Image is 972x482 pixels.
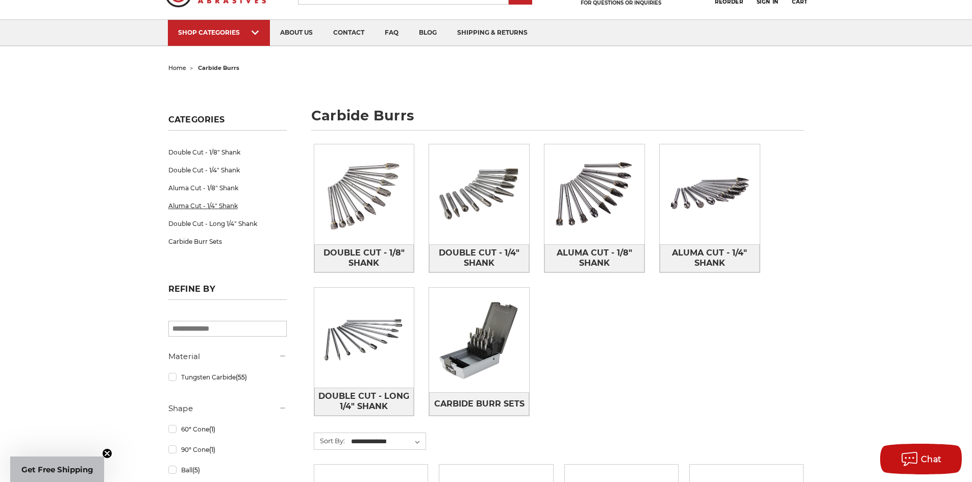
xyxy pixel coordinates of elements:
[236,373,247,381] span: (55)
[168,143,287,161] a: Double Cut - 1/8" Shank
[375,20,409,46] a: faq
[314,288,414,388] img: Double Cut - Long 1/4" Shank
[429,244,529,272] a: Double Cut - 1/4" Shank
[434,395,525,413] span: Carbide Burr Sets
[21,465,93,474] span: Get Free Shipping
[544,144,644,244] img: Aluma Cut - 1/8" Shank
[429,392,529,415] a: Carbide Burr Sets
[168,461,287,479] a: Ball
[880,444,962,474] button: Chat
[314,388,414,416] a: Double Cut - Long 1/4" Shank
[10,456,104,482] div: Get Free ShippingClose teaser
[314,244,414,272] a: Double Cut - 1/8" Shank
[209,446,215,453] span: (1)
[350,434,426,449] select: Sort By:
[102,448,112,459] button: Close teaser
[314,433,345,448] label: Sort By:
[168,179,287,197] a: Aluma Cut - 1/8" Shank
[168,420,287,438] a: 60° Cone
[192,466,200,474] span: (5)
[921,454,942,464] span: Chat
[168,64,186,71] a: home
[323,20,375,46] a: contact
[314,144,414,244] img: Double Cut - 1/8" Shank
[545,244,644,272] span: Aluma Cut - 1/8" Shank
[315,244,414,272] span: Double Cut - 1/8" Shank
[660,244,760,272] a: Aluma Cut - 1/4" Shank
[168,284,287,300] h5: Refine by
[198,64,239,71] span: carbide burrs
[429,144,529,244] img: Double Cut - 1/4" Shank
[168,402,287,415] h5: Shape
[168,441,287,459] a: 90° Cone
[660,144,760,244] img: Aluma Cut - 1/4" Shank
[311,109,804,131] h1: carbide burrs
[429,290,529,390] img: Carbide Burr Sets
[544,244,644,272] a: Aluma Cut - 1/8" Shank
[168,197,287,215] a: Aluma Cut - 1/4" Shank
[409,20,447,46] a: blog
[168,215,287,233] a: Double Cut - Long 1/4" Shank
[178,29,260,36] div: SHOP CATEGORIES
[315,388,414,415] span: Double Cut - Long 1/4" Shank
[270,20,323,46] a: about us
[168,350,287,363] h5: Material
[430,244,529,272] span: Double Cut - 1/4" Shank
[168,161,287,179] a: Double Cut - 1/4" Shank
[168,233,287,250] a: Carbide Burr Sets
[168,115,287,131] h5: Categories
[447,20,538,46] a: shipping & returns
[168,368,287,386] a: Tungsten Carbide
[660,244,759,272] span: Aluma Cut - 1/4" Shank
[209,425,215,433] span: (1)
